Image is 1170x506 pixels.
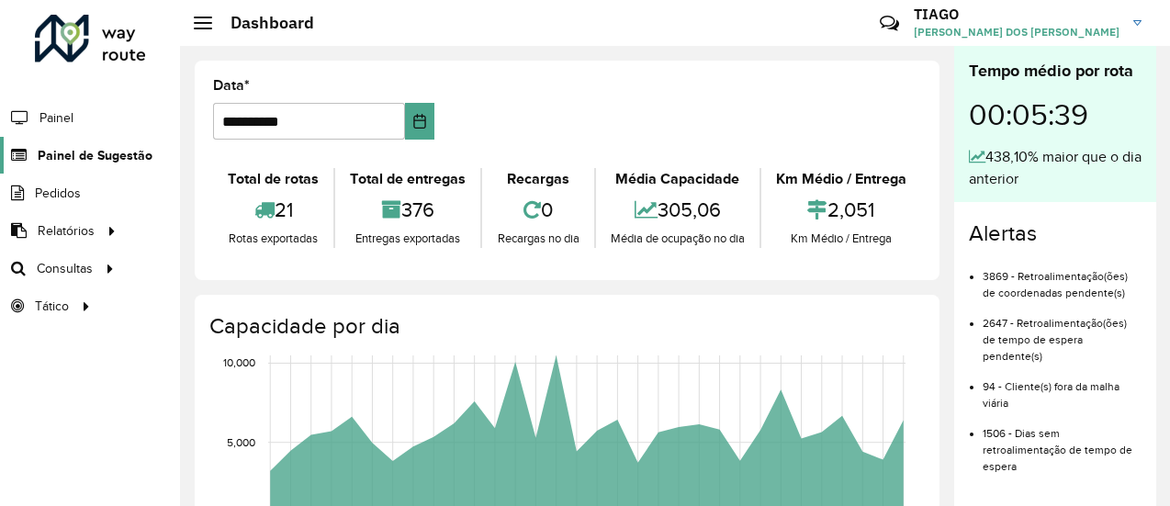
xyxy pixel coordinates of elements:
[340,230,476,248] div: Entregas exportadas
[39,108,73,128] span: Painel
[969,220,1142,247] h4: Alertas
[227,436,255,448] text: 5,000
[870,4,909,43] a: Contato Rápido
[601,230,755,248] div: Média de ocupação no dia
[983,411,1142,475] li: 1506 - Dias sem retroalimentação de tempo de espera
[38,146,152,165] span: Painel de Sugestão
[983,301,1142,365] li: 2647 - Retroalimentação(ões) de tempo de espera pendente(s)
[983,365,1142,411] li: 94 - Cliente(s) fora da malha viária
[914,24,1119,40] span: [PERSON_NAME] DOS [PERSON_NAME]
[223,357,255,369] text: 10,000
[35,297,69,316] span: Tático
[766,168,917,190] div: Km Médio / Entrega
[487,230,589,248] div: Recargas no dia
[766,190,917,230] div: 2,051
[969,59,1142,84] div: Tempo médio por rota
[601,168,755,190] div: Média Capacidade
[212,13,314,33] h2: Dashboard
[340,168,476,190] div: Total de entregas
[38,221,95,241] span: Relatórios
[969,84,1142,146] div: 00:05:39
[35,184,81,203] span: Pedidos
[487,168,589,190] div: Recargas
[213,74,250,96] label: Data
[340,190,476,230] div: 376
[487,190,589,230] div: 0
[969,146,1142,190] div: 438,10% maior que o dia anterior
[983,254,1142,301] li: 3869 - Retroalimentação(ões) de coordenadas pendente(s)
[218,168,329,190] div: Total de rotas
[209,313,921,340] h4: Capacidade por dia
[218,190,329,230] div: 21
[405,103,434,140] button: Choose Date
[766,230,917,248] div: Km Médio / Entrega
[914,6,1119,23] h3: TIAGO
[601,190,755,230] div: 305,06
[218,230,329,248] div: Rotas exportadas
[37,259,93,278] span: Consultas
